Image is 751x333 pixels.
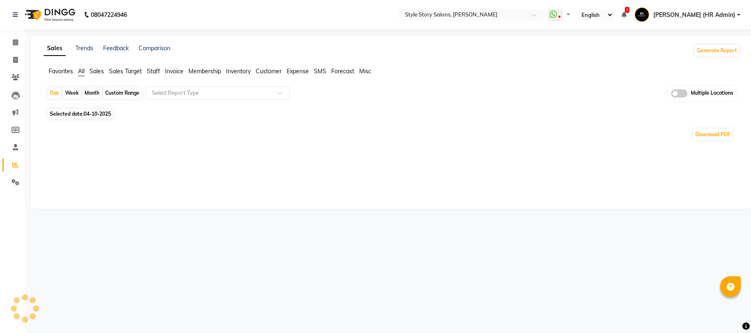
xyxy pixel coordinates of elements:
span: Multiple Locations [691,89,733,98]
a: Comparison [139,44,170,52]
div: Week [63,87,81,99]
b: 08047224946 [91,3,127,26]
span: Customer [256,68,282,75]
a: Feedback [103,44,129,52]
a: Trends [75,44,93,52]
span: Staff [147,68,160,75]
button: Download PDF [693,129,732,140]
div: Month [82,87,101,99]
img: logo [21,3,78,26]
span: Selected date: [48,109,113,119]
span: 04-10-2025 [84,111,111,117]
span: Inventory [226,68,251,75]
span: Forecast [331,68,354,75]
span: Expense [287,68,309,75]
span: Invoice [165,68,184,75]
span: Favorites [49,68,73,75]
a: 7 [622,11,626,19]
span: 7 [625,7,629,13]
span: Sales Target [109,68,142,75]
span: SMS [314,68,326,75]
a: Sales [44,41,66,56]
span: [PERSON_NAME] (HR Admin) [653,11,735,19]
span: Misc [359,68,371,75]
button: Generate Report [695,45,739,56]
div: Custom Range [103,87,141,99]
span: All [78,68,85,75]
span: Membership [188,68,221,75]
img: Nilofar Ali (HR Admin) [635,7,649,22]
div: Day [48,87,61,99]
span: Sales [89,68,104,75]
